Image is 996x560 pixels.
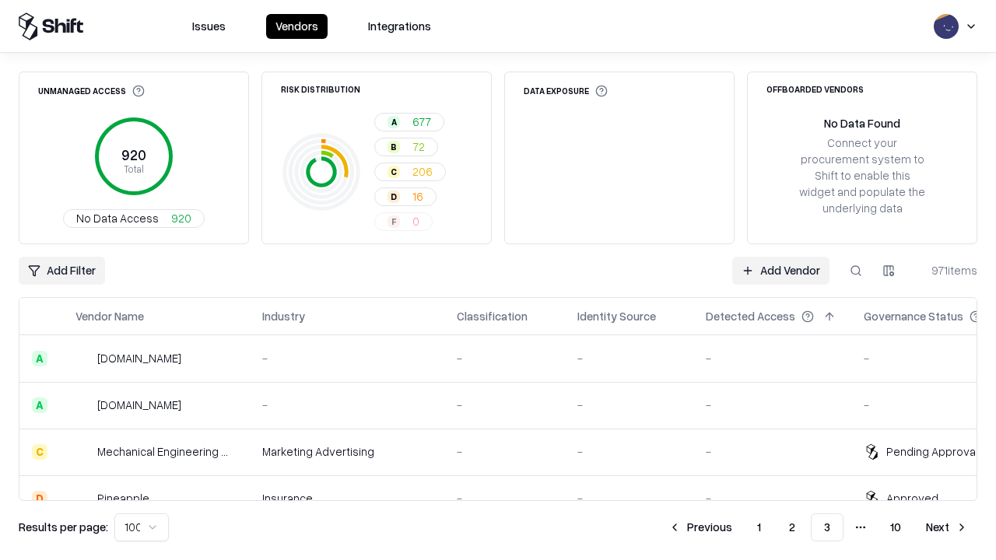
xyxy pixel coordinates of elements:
div: Mechanical Engineering World [97,443,237,460]
div: A [32,397,47,413]
button: Next [917,513,977,541]
tspan: 920 [121,146,146,163]
div: [DOMAIN_NAME] [97,350,181,366]
button: D16 [374,187,437,206]
img: madisonlogic.com [75,397,91,413]
div: - [262,350,432,366]
div: Governance Status [864,308,963,324]
div: - [457,443,552,460]
div: Vendor Name [75,308,144,324]
button: 2 [777,513,808,541]
span: 920 [171,210,191,226]
div: Connect your procurement system to Shift to enable this widget and populate the underlying data [798,135,927,217]
div: - [577,490,681,506]
div: A [388,116,400,128]
span: 72 [412,138,425,155]
div: [DOMAIN_NAME] [97,397,181,413]
span: 16 [412,188,423,205]
img: automat-it.com [75,351,91,366]
div: Pineapple [97,490,149,506]
div: 971 items [915,262,977,278]
div: No Data Found [824,115,900,131]
p: Results per page: [19,519,108,535]
div: C [388,166,400,178]
span: 206 [412,163,433,180]
div: C [32,444,47,460]
button: A677 [374,113,444,131]
div: - [706,350,839,366]
div: Industry [262,308,305,324]
button: Integrations [359,14,440,39]
div: Classification [457,308,528,324]
button: Issues [183,14,235,39]
div: - [457,350,552,366]
nav: pagination [659,513,977,541]
div: Data Exposure [524,85,608,97]
span: No Data Access [76,210,159,226]
div: D [388,191,400,203]
button: 3 [811,513,843,541]
div: - [457,397,552,413]
button: Previous [659,513,742,541]
button: Add Filter [19,257,105,285]
img: Mechanical Engineering World [75,444,91,460]
button: C206 [374,163,446,181]
div: Identity Source [577,308,656,324]
div: Approved [886,490,938,506]
div: Offboarded Vendors [766,85,864,93]
div: - [577,397,681,413]
button: B72 [374,138,438,156]
div: A [32,351,47,366]
button: 1 [745,513,773,541]
div: Insurance [262,490,432,506]
a: Add Vendor [732,257,829,285]
tspan: Total [124,163,144,175]
div: - [706,443,839,460]
div: Risk Distribution [281,85,360,93]
div: - [457,490,552,506]
button: Vendors [266,14,328,39]
div: - [706,397,839,413]
button: 10 [878,513,914,541]
img: Pineapple [75,491,91,506]
span: 677 [412,114,431,130]
div: - [706,490,839,506]
div: - [577,350,681,366]
div: Marketing Advertising [262,443,432,460]
div: Pending Approval [886,443,978,460]
div: D [32,491,47,506]
div: - [577,443,681,460]
div: - [262,397,432,413]
div: Unmanaged Access [38,85,145,97]
div: Detected Access [706,308,795,324]
div: B [388,141,400,153]
button: No Data Access920 [63,209,205,228]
